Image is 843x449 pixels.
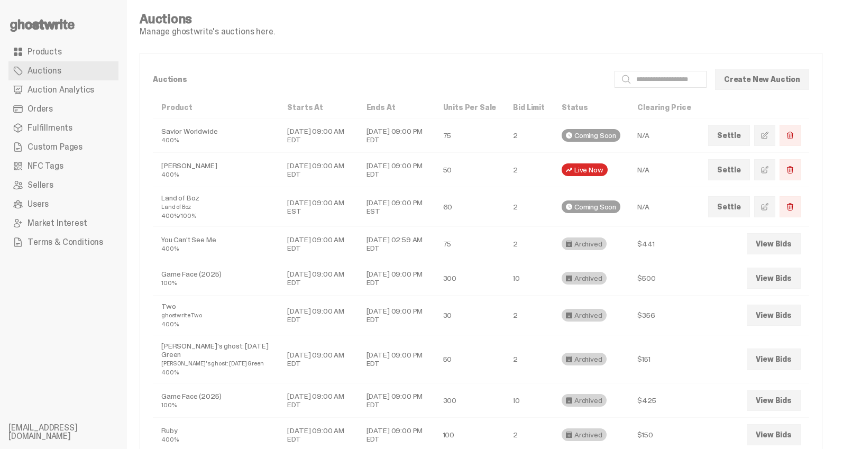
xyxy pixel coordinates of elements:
[8,157,118,176] a: NFC Tags
[161,279,176,287] small: 100%
[358,335,435,383] td: [DATE] 09:00 PM EDT
[708,159,750,180] a: Settle
[279,296,358,335] td: [DATE] 09:00 AM EDT
[279,153,358,187] td: [DATE] 09:00 AM EDT
[435,227,505,261] td: 75
[28,219,87,227] span: Market Interest
[28,238,103,246] span: Terms & Conditions
[8,176,118,195] a: Sellers
[8,233,118,252] a: Terms & Conditions
[279,383,358,418] td: [DATE] 09:00 AM EDT
[366,103,396,112] a: Ends At
[435,187,505,227] td: 60
[161,311,202,319] small: ghostwrite Two
[505,383,553,418] td: 10
[28,181,53,189] span: Sellers
[161,401,176,409] small: 100%
[562,200,620,213] div: Coming Soon
[8,214,118,233] a: Market Interest
[358,227,435,261] td: [DATE] 02:59 AM EDT
[358,153,435,187] td: [DATE] 09:00 PM EDT
[8,80,118,99] a: Auction Analytics
[562,129,620,142] div: Coming Soon
[435,261,505,296] td: 300
[28,162,63,170] span: NFC Tags
[161,212,196,219] small: 400%/100%
[747,349,801,370] a: View Bids
[629,227,700,261] td: $441
[161,245,178,252] small: 400%
[708,125,750,146] a: Settle
[505,118,553,153] td: 2
[505,97,553,118] th: Bid Limit
[562,353,607,365] div: Archived
[562,309,607,322] div: Archived
[279,261,358,296] td: [DATE] 09:00 AM EDT
[8,138,118,157] a: Custom Pages
[279,187,358,227] td: [DATE] 09:00 AM EST
[505,227,553,261] td: 2
[435,153,505,187] td: 50
[562,428,607,441] div: Archived
[8,424,135,441] li: [EMAIL_ADDRESS][DOMAIN_NAME]
[747,233,801,254] a: View Bids
[629,187,700,227] td: N/A
[287,103,323,112] a: Starts At
[279,335,358,383] td: [DATE] 09:00 AM EDT
[747,390,801,411] a: View Bids
[153,97,279,118] th: Product
[629,335,700,383] td: $151
[629,383,700,418] td: $425
[153,187,279,227] td: Land of Boz
[153,335,279,383] td: [PERSON_NAME]'s ghost: [DATE] Green
[8,99,118,118] a: Orders
[358,296,435,335] td: [DATE] 09:00 PM EDT
[8,195,118,214] a: Users
[358,383,435,418] td: [DATE] 09:00 PM EDT
[358,118,435,153] td: [DATE] 09:00 PM EDT
[279,118,358,153] td: [DATE] 09:00 AM EDT
[161,136,178,144] small: 400%
[629,97,700,118] th: Clearing Price
[8,118,118,138] a: Fulfillments
[358,261,435,296] td: [DATE] 09:00 PM EDT
[28,86,94,94] span: Auction Analytics
[435,118,505,153] td: 75
[562,272,607,285] div: Archived
[435,335,505,383] td: 50
[161,436,178,443] small: 400%
[505,296,553,335] td: 2
[28,124,72,132] span: Fulfillments
[747,268,801,289] a: View Bids
[153,118,279,153] td: Savior Worldwide
[435,383,505,418] td: 300
[28,105,53,113] span: Orders
[358,187,435,227] td: [DATE] 09:00 PM EST
[553,97,629,118] th: Status
[562,394,607,407] div: Archived
[153,383,279,418] td: Game Face (2025)
[153,153,279,187] td: [PERSON_NAME]
[629,118,700,153] td: N/A
[140,28,275,36] p: Manage ghostwrite's auctions here.
[153,76,606,83] p: Auctions
[28,67,61,75] span: Auctions
[161,320,178,328] small: 400%
[153,227,279,261] td: You Can't See Me
[629,296,700,335] td: $356
[435,97,505,118] th: Units Per Sale
[28,200,49,208] span: Users
[505,335,553,383] td: 2
[629,261,700,296] td: $500
[140,13,275,25] h4: Auctions
[505,261,553,296] td: 10
[161,203,191,210] small: Land of Boz
[153,261,279,296] td: Game Face (2025)
[747,305,801,326] a: View Bids
[715,69,809,90] a: Create New Auction
[161,369,178,376] small: 400%
[8,61,118,80] a: Auctions
[708,196,750,217] a: Settle
[279,227,358,261] td: [DATE] 09:00 AM EDT
[505,153,553,187] td: 2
